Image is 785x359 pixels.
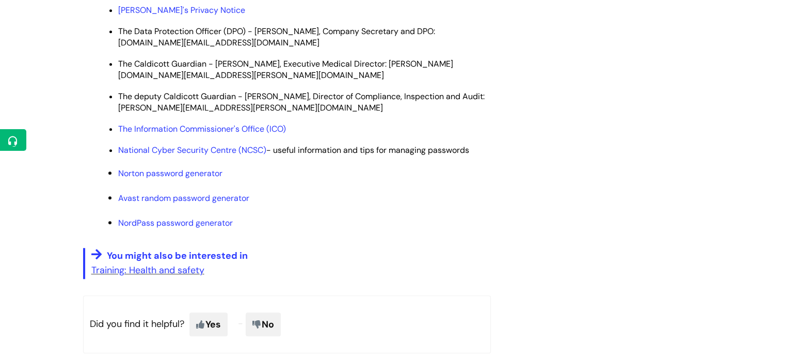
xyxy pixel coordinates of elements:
[118,193,249,204] a: Avast random password generator
[118,123,286,134] a: The Information Commissioner's Office (ICO)
[118,5,245,15] a: [PERSON_NAME]'s Privacy Notice
[91,264,204,276] a: Training: Health and safety
[83,295,491,353] p: Did you find it helpful?
[118,217,233,228] a: NordPass password generator
[189,313,228,336] span: Yes
[118,145,266,155] a: National Cyber Security Centre (NCSC)
[107,249,248,262] span: You might also be interested in
[118,145,469,155] span: - useful information and tips for managing passwords
[118,168,222,179] a: Norton password generator
[118,91,485,113] span: The deputy Caldicott Guardian - [PERSON_NAME], Director of Compliance, Inspection and Audit: [PER...
[246,313,281,336] span: No
[118,26,435,48] span: The Data Protection Officer (DPO) - [PERSON_NAME], Company Secretary and DPO: [DOMAIN_NAME][EMAIL...
[118,58,453,81] span: The Caldicott Guardian - [PERSON_NAME], Executive Medical Director: [PERSON_NAME][DOMAIN_NAME][EM...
